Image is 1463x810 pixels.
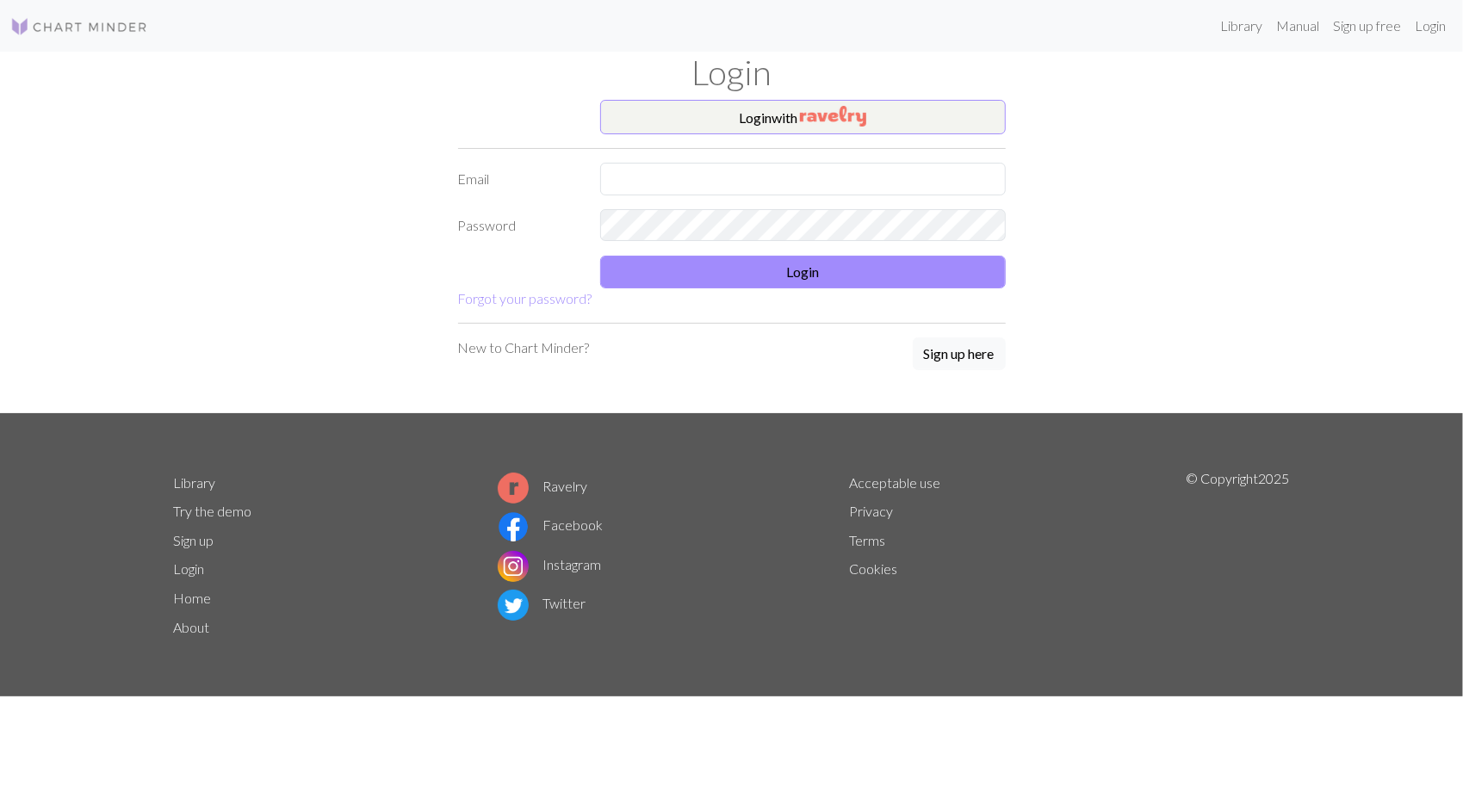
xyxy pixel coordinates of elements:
[1213,9,1269,43] a: Library
[498,551,529,582] img: Instagram logo
[1326,9,1408,43] a: Sign up free
[458,337,590,358] p: New to Chart Minder?
[10,16,148,37] img: Logo
[1186,468,1289,642] p: © Copyright 2025
[174,619,210,635] a: About
[849,503,893,519] a: Privacy
[1408,9,1453,43] a: Login
[600,100,1006,134] button: Loginwith
[448,163,590,195] label: Email
[849,532,885,548] a: Terms
[498,478,587,494] a: Ravelry
[1269,9,1326,43] a: Manual
[174,532,214,548] a: Sign up
[498,516,603,533] a: Facebook
[448,209,590,242] label: Password
[498,473,529,504] img: Ravelry logo
[498,595,586,611] a: Twitter
[498,511,529,542] img: Facebook logo
[913,337,1006,372] a: Sign up here
[849,560,897,577] a: Cookies
[174,474,216,491] a: Library
[849,474,940,491] a: Acceptable use
[498,556,601,572] a: Instagram
[174,560,205,577] a: Login
[498,590,529,621] img: Twitter logo
[174,590,212,606] a: Home
[164,52,1300,93] h1: Login
[458,290,592,306] a: Forgot your password?
[800,106,866,127] img: Ravelry
[174,503,252,519] a: Try the demo
[600,256,1006,288] button: Login
[913,337,1006,370] button: Sign up here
